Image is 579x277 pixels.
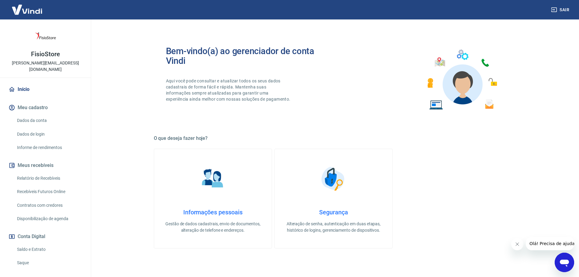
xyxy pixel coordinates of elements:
iframe: Mensagem da empresa [526,237,574,250]
a: Início [7,83,84,96]
a: Informe de rendimentos [15,141,84,154]
p: Aqui você pode consultar e atualizar todos os seus dados cadastrais de forma fácil e rápida. Mant... [166,78,292,102]
span: Olá! Precisa de ajuda? [4,4,51,9]
a: Recebíveis Futuros Online [15,185,84,198]
a: Relatório de Recebíveis [15,172,84,185]
img: Vindi [7,0,47,19]
a: Saque [15,257,84,269]
p: Gestão de dados cadastrais, envio de documentos, alteração de telefone e endereços. [164,221,262,234]
button: Sair [550,4,572,16]
a: Contratos com credores [15,199,84,212]
img: Segurança [318,164,349,194]
a: Saldo e Extrato [15,243,84,256]
img: Imagem de um avatar masculino com diversos icones exemplificando as funcionalidades do gerenciado... [422,46,501,113]
h2: Bem-vindo(a) ao gerenciador de conta Vindi [166,46,334,66]
p: Alteração de senha, autenticação em duas etapas, histórico de logins, gerenciamento de dispositivos. [284,221,383,234]
h4: Segurança [284,209,383,216]
h4: Informações pessoais [164,209,262,216]
iframe: Botão para abrir a janela de mensagens [555,253,574,272]
a: Dados de login [15,128,84,140]
button: Conta Digital [7,230,84,243]
button: Meus recebíveis [7,159,84,172]
a: Disponibilização de agenda [15,213,84,225]
a: Dados da conta [15,114,84,127]
img: Informações pessoais [198,164,228,194]
iframe: Fechar mensagem [511,238,523,250]
h5: O que deseja fazer hoje? [154,135,514,141]
p: FisioStore [31,51,60,57]
a: SegurançaSegurançaAlteração de senha, autenticação em duas etapas, histórico de logins, gerenciam... [274,149,393,248]
img: f4093ee0-b948-48fc-8f5f-5be1a5a284df.jpeg [33,24,58,49]
p: [PERSON_NAME][EMAIL_ADDRESS][DOMAIN_NAME] [5,60,86,73]
button: Meu cadastro [7,101,84,114]
a: Informações pessoaisInformações pessoaisGestão de dados cadastrais, envio de documentos, alteraçã... [154,149,272,248]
